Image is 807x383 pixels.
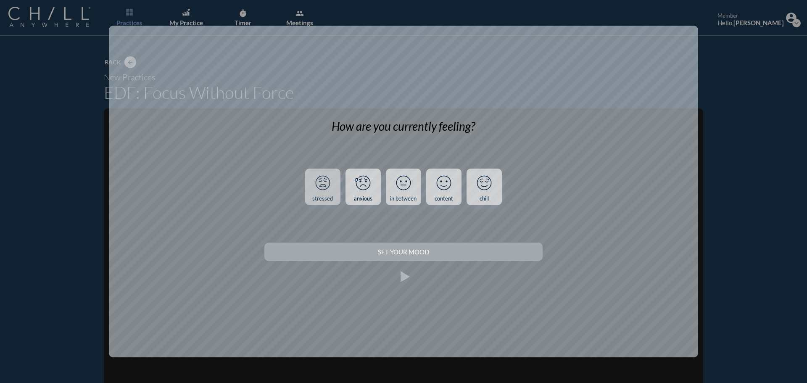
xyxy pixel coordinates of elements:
[435,195,453,202] div: content
[426,169,462,206] a: content
[480,195,489,202] div: chill
[467,169,502,206] a: chill
[312,195,333,202] div: stressed
[386,169,421,206] a: in between
[390,195,417,202] div: in between
[354,195,372,202] div: anxious
[305,169,340,206] a: stressed
[345,169,381,206] a: anxious
[332,119,475,134] div: How are you currently feeling?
